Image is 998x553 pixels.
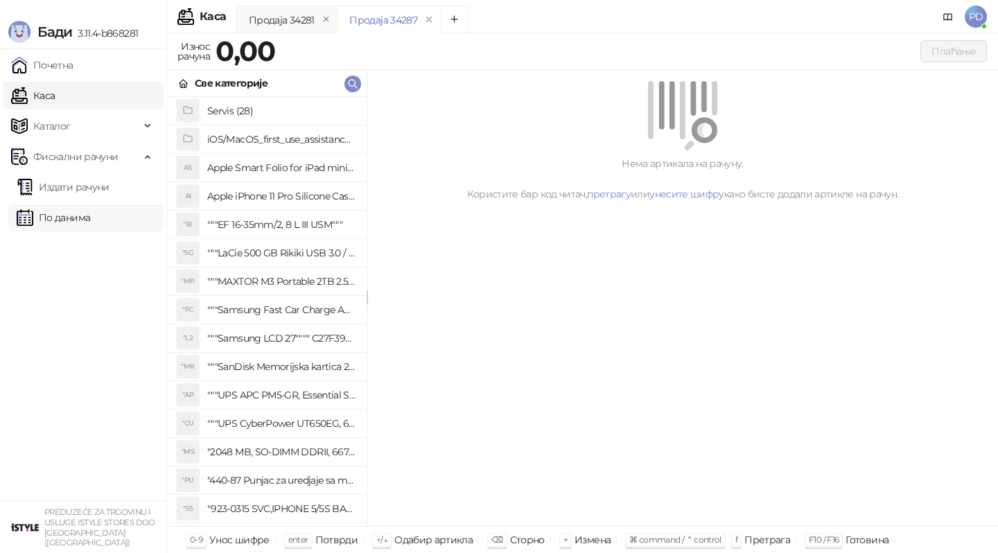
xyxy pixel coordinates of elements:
[207,469,356,491] h4: "440-87 Punjac za uredjaje sa micro USB portom 4/1, Stand."
[11,513,39,541] img: 64x64-companyLogo-77b92cf4-9946-4f36-9751-bf7bb5fd2c7d.png
[207,100,356,122] h4: Servis (28)
[207,128,356,150] h4: iOS/MacOS_first_use_assistance (4)
[195,76,268,91] div: Све категорије
[563,534,568,545] span: +
[177,157,199,179] div: AS
[177,327,199,349] div: "L2
[846,531,888,549] div: Готовина
[207,355,356,378] h4: """SanDisk Memorijska kartica 256GB microSDXC sa SD adapterom SDSQXA1-256G-GN6MA - Extreme PLUS, ...
[190,534,202,545] span: 0-9
[207,441,356,463] h4: "2048 MB, SO-DIMM DDRII, 667 MHz, Napajanje 1,8 0,1 V, Latencija CL5"
[177,270,199,292] div: "MP
[177,384,199,406] div: "AP
[735,534,737,545] span: f
[207,242,356,264] h4: """LaCie 500 GB Rikiki USB 3.0 / Ultra Compact & Resistant aluminum / USB 3.0 / 2.5"""""""
[72,27,138,39] span: 3.11.4-b868281
[510,531,545,549] div: Сторно
[177,185,199,207] div: AI
[216,34,275,68] strong: 0,00
[11,82,55,109] a: Каса
[376,534,387,545] span: ↑/↓
[177,213,199,236] div: "18
[207,412,356,434] h4: """UPS CyberPower UT650EG, 650VA/360W , line-int., s_uko, desktop"""
[441,6,469,33] button: Add tab
[384,156,981,202] div: Нема артикала на рачуну. Користите бар код читач, или како бисте додали артикле на рачун.
[315,531,358,549] div: Потврди
[587,188,631,200] a: претрагу
[177,469,199,491] div: "PU
[420,14,438,26] button: remove
[207,327,356,349] h4: """Samsung LCD 27"""" C27F390FHUXEN"""
[491,534,502,545] span: ⌫
[177,355,199,378] div: "MK
[249,12,315,28] div: Продаја 34281
[207,384,356,406] h4: """UPS APC PM5-GR, Essential Surge Arrest,5 utic_nica"""
[207,270,356,292] h4: """MAXTOR M3 Portable 2TB 2.5"""" crni eksterni hard disk HX-M201TCB/GM"""
[177,412,199,434] div: "CU
[11,51,73,79] a: Почетна
[937,6,959,28] a: Документација
[809,534,839,545] span: F10 / F16
[207,213,356,236] h4: """EF 16-35mm/2, 8 L III USM"""
[167,97,367,526] div: grid
[207,299,356,321] h4: """Samsung Fast Car Charge Adapter, brzi auto punja_, boja crna"""
[317,14,335,26] button: remove
[209,531,270,549] div: Унос шифре
[177,299,199,321] div: "FC
[44,507,155,547] small: PREDUZEĆE ZA TRGOVINU I USLUGE ISTYLE STORES DOO [GEOGRAPHIC_DATA] ([GEOGRAPHIC_DATA])
[177,242,199,264] div: "5G
[349,12,417,28] div: Продаја 34287
[8,21,30,43] img: Logo
[17,173,110,201] a: Издати рачуни
[177,441,199,463] div: "MS
[744,531,790,549] div: Претрага
[33,112,71,140] span: Каталог
[629,534,721,545] span: ⌘ command / ⌃ control
[33,143,118,170] span: Фискални рачуни
[965,6,987,28] span: PD
[17,204,90,231] a: По данима
[649,188,724,200] a: унесите шифру
[207,498,356,520] h4: "923-0315 SVC,IPHONE 5/5S BATTERY REMOVAL TRAY Držač za iPhone sa kojim se otvara display
[288,534,308,545] span: enter
[37,24,72,40] span: Бади
[207,157,356,179] h4: Apple Smart Folio for iPad mini (A17 Pro) - Sage
[200,11,226,22] div: Каса
[920,40,987,62] button: Плаћање
[207,185,356,207] h4: Apple iPhone 11 Pro Silicone Case - Black
[575,531,611,549] div: Измена
[177,498,199,520] div: "S5
[394,531,473,549] div: Одабир артикла
[175,37,213,65] div: Износ рачуна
